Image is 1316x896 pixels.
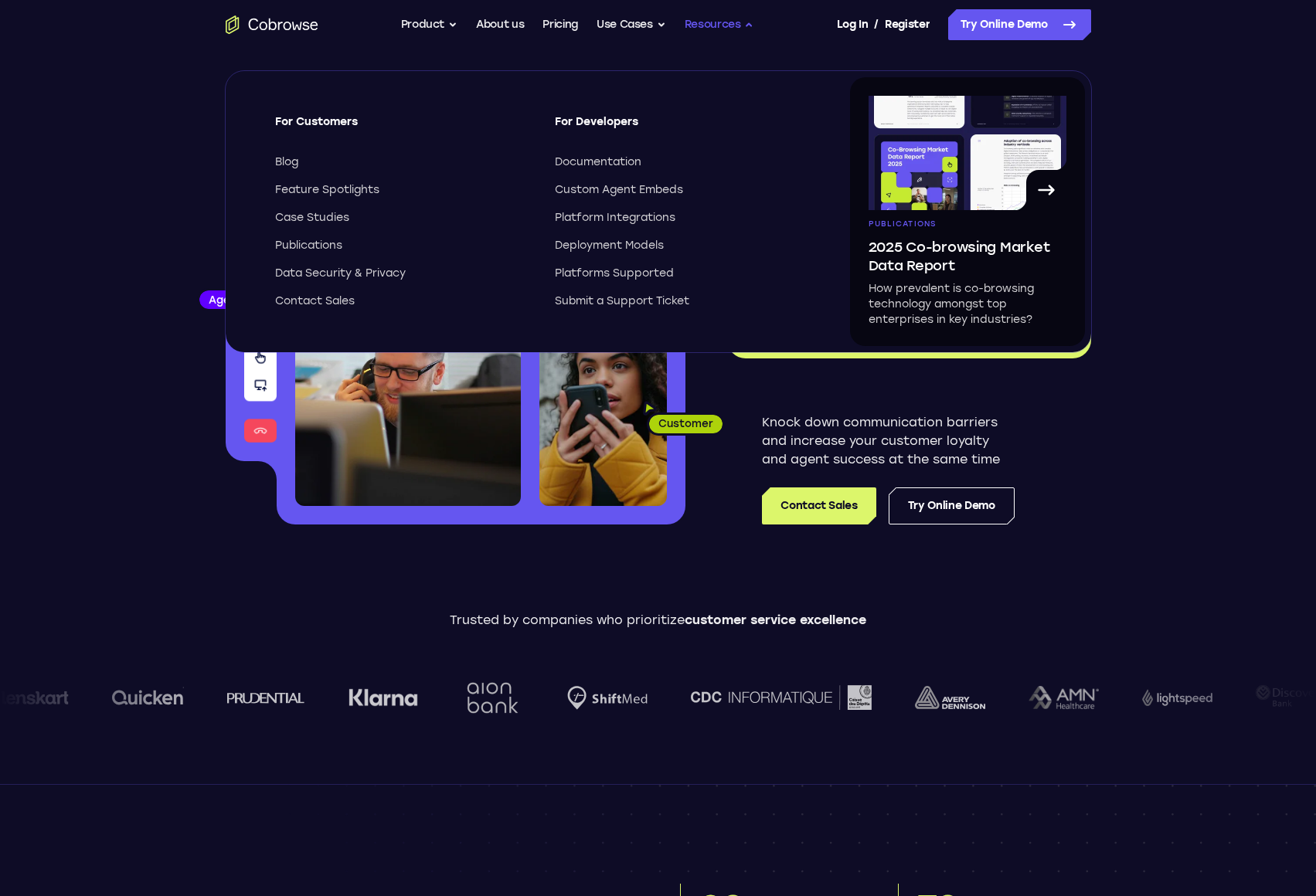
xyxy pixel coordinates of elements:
p: How prevalent is co-browsing technology amongst top enterprises in key industries? [869,281,1066,328]
a: Log In [837,9,868,40]
a: Contact Sales [762,487,876,524]
a: Data Security & Privacy [275,266,527,281]
img: A customer support agent talking on the phone [295,230,521,506]
span: Data Security & Privacy [275,266,406,281]
span: Deployment Models [555,238,664,253]
span: Platforms Supported [555,266,674,281]
span: For Developers [555,114,807,142]
a: Go to the home page [226,15,318,34]
span: Case Studies [275,210,349,226]
a: Contact Sales [275,294,527,309]
a: Feature Spotlights [275,182,527,198]
img: CDC Informatique [671,685,852,709]
span: Publications [275,238,342,253]
a: Deployment Models [555,238,807,253]
a: Platforms Supported [555,266,807,281]
button: Product [401,9,458,40]
a: Blog [275,154,527,170]
a: Submit a Support Ticket [555,294,807,309]
a: Try Online Demo [948,9,1091,40]
img: avery-dennison [895,686,965,709]
a: Platform Integrations [555,210,807,226]
button: Use Cases [597,9,666,40]
p: Knock down communication barriers and increase your customer loyalty and agent success at the sam... [762,413,1015,469]
a: Pricing [542,9,578,40]
a: Documentation [555,154,807,170]
span: Contact Sales [275,294,355,309]
span: / [874,15,879,34]
a: Try Online Demo [889,487,1015,524]
img: AMN Healthcare [1008,686,1079,710]
span: Feature Spotlights [275,182,379,198]
a: About us [476,9,524,40]
img: Shiftmed [547,686,627,710]
img: A page from the browsing market ebook [869,96,1066,210]
span: Documentation [555,154,641,170]
span: Submit a Support Ticket [555,294,689,309]
span: For Customers [275,114,527,142]
span: Custom Agent Embeds [555,182,683,198]
a: Publications [275,238,527,253]
img: Aion Bank [441,667,504,729]
a: Case Studies [275,210,527,226]
span: 2025 Co-browsing Market Data Report [869,238,1066,275]
img: A customer holding their phone [539,323,667,506]
img: prudential [207,691,285,704]
button: Resources [685,9,754,40]
span: Platform Integrations [555,210,675,226]
span: Blog [275,154,298,170]
span: Publications [869,219,937,229]
a: Custom Agent Embeds [555,182,807,198]
img: Klarna [328,688,398,707]
span: customer service excellence [685,613,866,627]
a: Register [885,9,930,40]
